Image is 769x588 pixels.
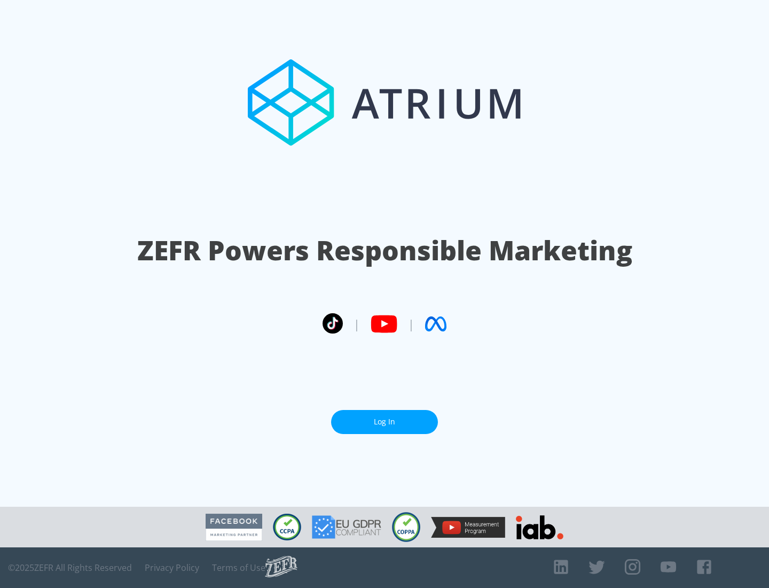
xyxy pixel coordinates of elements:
span: © 2025 ZEFR All Rights Reserved [8,562,132,573]
span: | [408,316,414,332]
img: COPPA Compliant [392,512,420,542]
img: YouTube Measurement Program [431,517,505,538]
span: | [354,316,360,332]
a: Privacy Policy [145,562,199,573]
img: GDPR Compliant [312,515,381,539]
a: Log In [331,410,438,434]
a: Terms of Use [212,562,265,573]
img: CCPA Compliant [273,514,301,540]
img: IAB [516,515,563,539]
h1: ZEFR Powers Responsible Marketing [137,232,632,269]
img: Facebook Marketing Partner [206,514,262,541]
